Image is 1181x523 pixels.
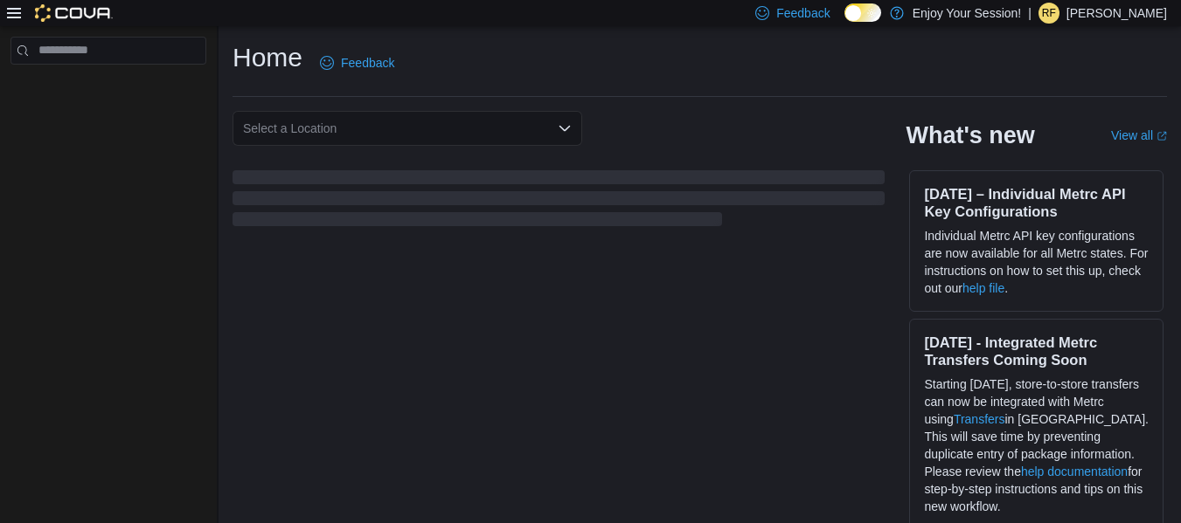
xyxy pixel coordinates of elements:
h3: [DATE] – Individual Metrc API Key Configurations [924,185,1149,220]
p: [PERSON_NAME] [1066,3,1167,24]
h2: What's new [906,121,1034,149]
a: help file [962,281,1004,295]
div: Romaine Francis [1039,3,1059,24]
span: Loading [233,174,885,230]
a: View allExternal link [1111,128,1167,142]
nav: Complex example [10,68,206,110]
a: Feedback [313,45,401,80]
span: Feedback [341,54,394,72]
button: Open list of options [558,121,572,135]
h3: [DATE] - Integrated Metrc Transfers Coming Soon [924,334,1149,368]
input: Dark Mode [844,3,881,22]
img: Cova [35,4,113,22]
p: Enjoy Your Session! [913,3,1022,24]
p: | [1028,3,1032,24]
a: help documentation [1021,465,1128,478]
p: Individual Metrc API key configurations are now available for all Metrc states. For instructions ... [924,227,1149,297]
a: Transfers [954,412,1005,426]
svg: External link [1157,131,1167,141]
p: Starting [DATE], store-to-store transfers can now be integrated with Metrc using in [GEOGRAPHIC_D... [924,375,1149,515]
span: Dark Mode [844,22,845,23]
span: Feedback [776,4,830,22]
h1: Home [233,40,302,75]
span: RF [1042,3,1056,24]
